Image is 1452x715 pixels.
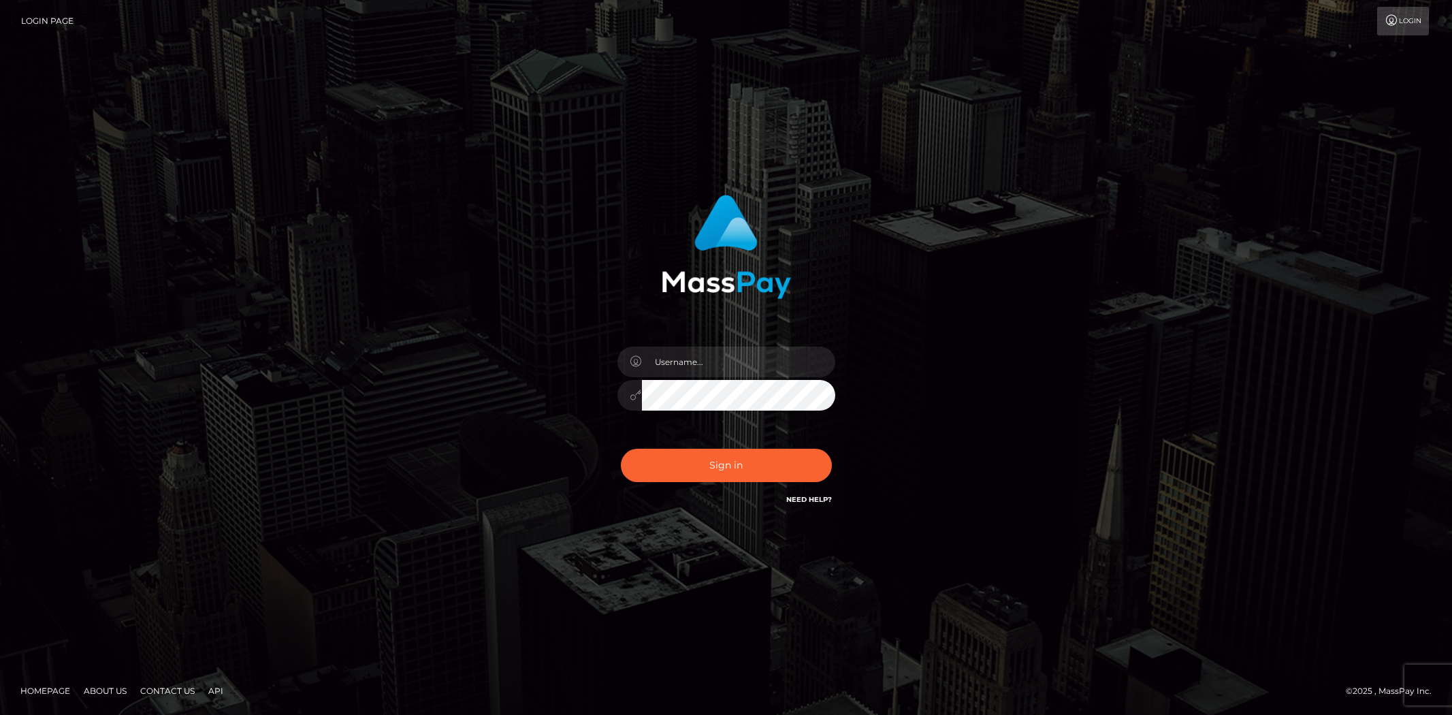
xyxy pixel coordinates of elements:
[621,449,832,482] button: Sign in
[1377,7,1429,35] a: Login
[78,680,132,701] a: About Us
[642,347,835,377] input: Username...
[15,680,76,701] a: Homepage
[786,495,832,504] a: Need Help?
[203,680,229,701] a: API
[21,7,74,35] a: Login Page
[135,680,200,701] a: Contact Us
[1346,684,1442,699] div: © 2025 , MassPay Inc.
[662,195,791,299] img: MassPay Login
